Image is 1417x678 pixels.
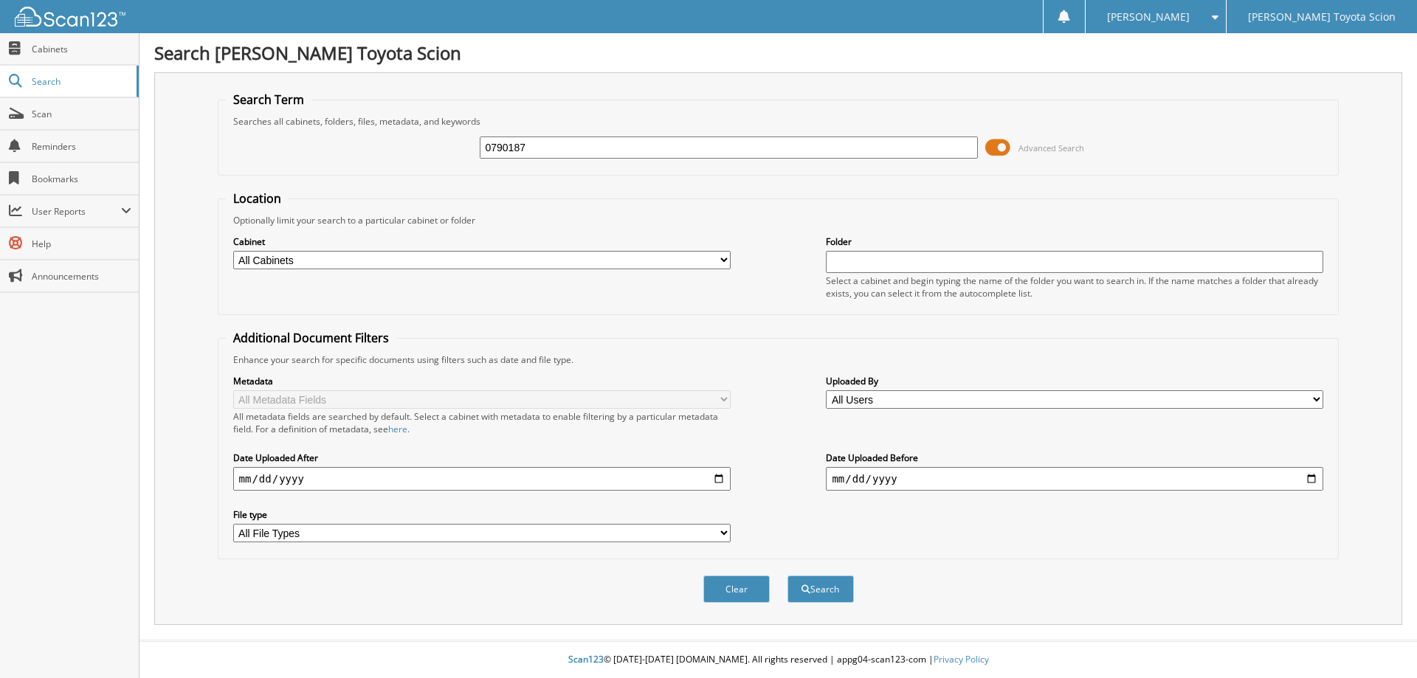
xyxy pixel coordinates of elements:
span: Scan123 [568,653,604,665]
span: Advanced Search [1018,142,1084,153]
span: User Reports [32,205,121,218]
button: Search [787,575,854,603]
span: Search [32,75,129,88]
iframe: Chat Widget [1343,607,1417,678]
label: Date Uploaded Before [826,452,1323,464]
label: Uploaded By [826,375,1323,387]
input: end [826,467,1323,491]
div: Enhance your search for specific documents using filters such as date and file type. [226,353,1331,366]
a: Privacy Policy [934,653,989,665]
span: [PERSON_NAME] Toyota Scion [1248,13,1396,21]
span: Announcements [32,270,131,283]
span: Reminders [32,140,131,153]
legend: Additional Document Filters [226,330,396,346]
div: All metadata fields are searched by default. Select a cabinet with metadata to enable filtering b... [233,410,731,435]
span: Bookmarks [32,173,131,185]
a: here [388,423,407,435]
button: Clear [703,575,770,603]
legend: Location [226,190,289,207]
label: Metadata [233,375,731,387]
div: © [DATE]-[DATE] [DOMAIN_NAME]. All rights reserved | appg04-scan123-com | [139,642,1417,678]
h1: Search [PERSON_NAME] Toyota Scion [154,41,1402,65]
img: scan123-logo-white.svg [15,7,125,27]
span: Cabinets [32,43,131,55]
div: Optionally limit your search to a particular cabinet or folder [226,214,1331,226]
div: Searches all cabinets, folders, files, metadata, and keywords [226,115,1331,128]
label: File type [233,508,731,521]
label: Folder [826,235,1323,248]
label: Date Uploaded After [233,452,731,464]
legend: Search Term [226,91,311,108]
div: Select a cabinet and begin typing the name of the folder you want to search in. If the name match... [826,274,1323,300]
label: Cabinet [233,235,731,248]
input: start [233,467,731,491]
span: [PERSON_NAME] [1107,13,1190,21]
span: Help [32,238,131,250]
span: Scan [32,108,131,120]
